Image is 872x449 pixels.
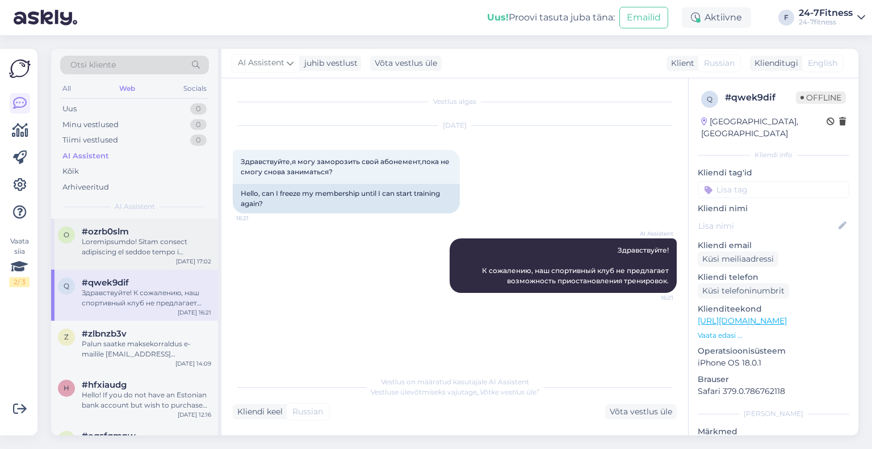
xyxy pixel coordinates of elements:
[62,182,109,193] div: Arhiveeritud
[190,135,207,146] div: 0
[698,330,849,341] p: Vaata edasi ...
[82,329,127,339] span: #zlbnzb3v
[9,277,30,287] div: 2 / 3
[292,406,323,418] span: Russian
[707,95,712,103] span: q
[477,388,539,396] i: „Võtke vestlus üle”
[9,236,30,287] div: Vaata siia
[62,103,77,115] div: Uus
[115,202,155,212] span: AI Assistent
[62,166,79,177] div: Kõik
[631,293,673,302] span: 16:21
[698,374,849,385] p: Brauser
[60,81,73,96] div: All
[750,57,798,69] div: Klienditugi
[704,57,735,69] span: Russian
[9,58,31,79] img: Askly Logo
[487,11,615,24] div: Proovi tasuta juba täna:
[190,119,207,131] div: 0
[300,57,358,69] div: juhib vestlust
[370,56,442,71] div: Võta vestlus üle
[82,431,136,441] span: #oqsfqmnw
[82,226,129,237] span: #ozrb0slm
[233,184,460,213] div: Hello, can I freeze my membership until I can start training again?
[698,181,849,198] input: Lisa tag
[62,150,109,162] div: AI Assistent
[698,251,778,267] div: Küsi meiliaadressi
[799,18,853,27] div: 24-7fitness
[698,150,849,160] div: Kliendi info
[233,406,283,418] div: Kliendi keel
[233,120,677,131] div: [DATE]
[233,96,677,107] div: Vestlus algas
[698,303,849,315] p: Klienditeekond
[238,57,284,69] span: AI Assistent
[698,426,849,438] p: Märkmed
[82,339,211,359] div: Palun saatke maksekorraldus e-mailile [EMAIL_ADDRESS][DOMAIN_NAME], et saaksime kontrollida ja Te...
[64,282,69,290] span: q
[666,57,694,69] div: Klient
[698,409,849,419] div: [PERSON_NAME]
[725,91,796,104] div: # qwek9dif
[701,116,827,140] div: [GEOGRAPHIC_DATA], [GEOGRAPHIC_DATA]
[698,203,849,215] p: Kliendi nimi
[808,57,837,69] span: English
[64,333,69,341] span: z
[605,404,677,419] div: Võta vestlus üle
[698,385,849,397] p: Safari 379.0.786762118
[698,240,849,251] p: Kliendi email
[181,81,209,96] div: Socials
[117,81,137,96] div: Web
[698,167,849,179] p: Kliendi tag'id
[82,278,129,288] span: #qwek9dif
[799,9,853,18] div: 24-7Fitness
[698,316,787,326] a: [URL][DOMAIN_NAME]
[487,12,509,23] b: Uus!
[698,357,849,369] p: iPhone OS 18.0.1
[778,10,794,26] div: F
[62,119,119,131] div: Minu vestlused
[241,157,451,176] span: Здравствуйте,я могу заморозить свой абонемент,пока не смогу снова заниматься?
[178,410,211,419] div: [DATE] 12:16
[82,390,211,410] div: Hello! If you do not have an Estonian bank account but wish to purchase an annual contract packag...
[698,220,836,232] input: Lisa nimi
[799,9,865,27] a: 24-7Fitness24-7fitness
[70,59,116,71] span: Otsi kliente
[698,345,849,357] p: Operatsioonisüsteem
[682,7,751,28] div: Aktiivne
[631,229,673,238] span: AI Assistent
[698,271,849,283] p: Kliendi telefon
[619,7,668,28] button: Emailid
[236,214,279,223] span: 16:21
[176,257,211,266] div: [DATE] 17:02
[371,388,539,396] span: Vestluse ülevõtmiseks vajutage
[64,230,69,239] span: o
[178,308,211,317] div: [DATE] 16:21
[82,380,127,390] span: #hfxiaudg
[190,103,207,115] div: 0
[64,435,69,443] span: o
[62,135,118,146] div: Tiimi vestlused
[381,377,529,386] span: Vestlus on määratud kasutajale AI Assistent
[82,237,211,257] div: Loremipsumdo! Sitam consect adipiscing el seddoe tempo i utlaboreet dolo, magnaaliq enim adminimv...
[82,288,211,308] div: Здравствуйте! К сожалению, наш спортивный клуб не предлагает возможность приостановления тренировок.
[175,359,211,368] div: [DATE] 14:09
[64,384,69,392] span: h
[796,91,846,104] span: Offline
[698,283,789,299] div: Küsi telefoninumbrit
